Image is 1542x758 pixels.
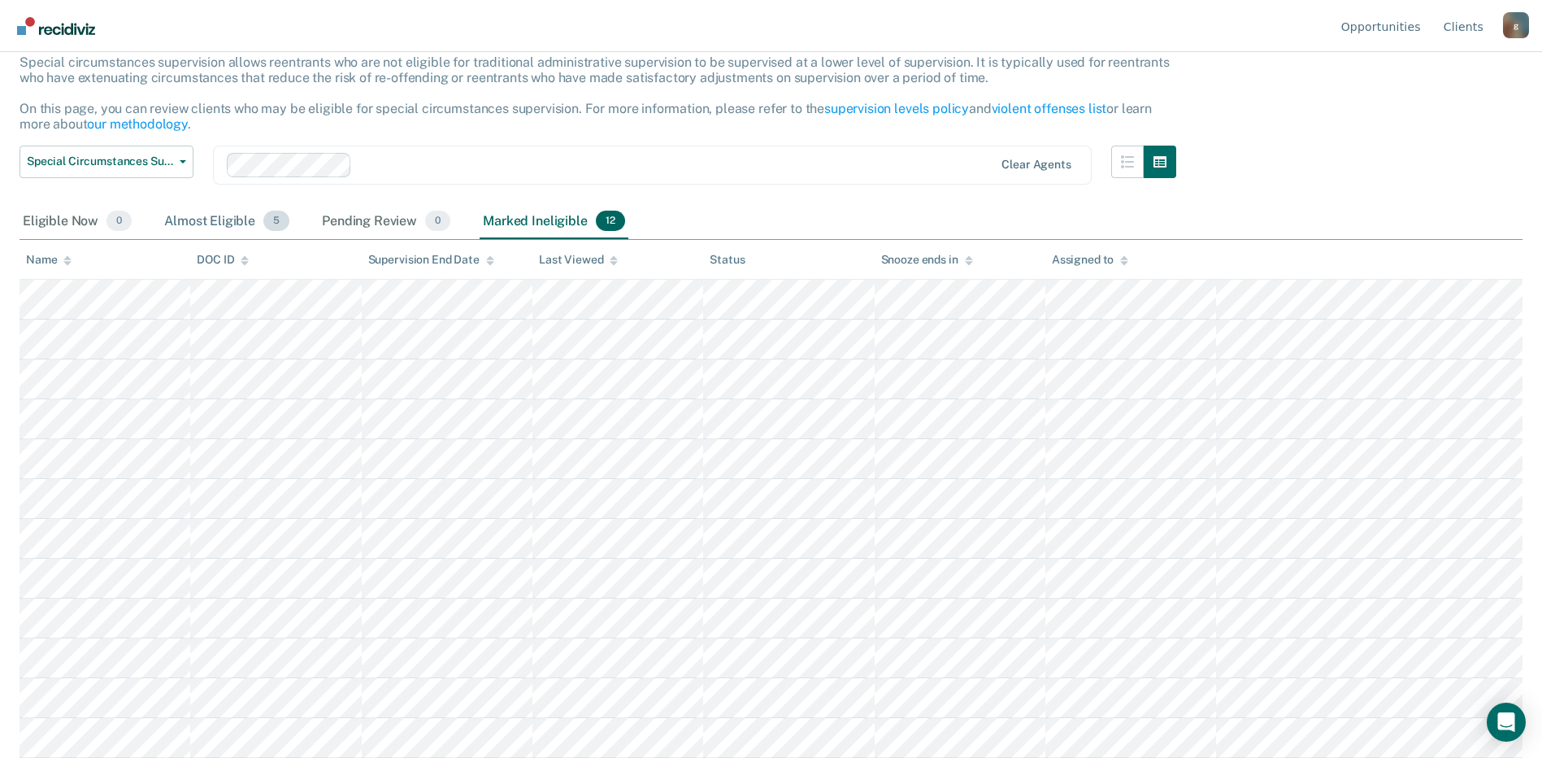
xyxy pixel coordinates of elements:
div: Marked Ineligible12 [480,204,628,240]
button: Special Circumstances Supervision [20,146,193,178]
div: Open Intercom Messenger [1487,703,1526,742]
div: Assigned to [1052,253,1128,267]
div: Clear agents [1001,158,1071,172]
div: Last Viewed [539,253,618,267]
div: Pending Review0 [319,204,454,240]
div: Name [26,253,72,267]
span: Special Circumstances Supervision [27,155,173,168]
span: 0 [106,211,132,232]
div: Eligible Now0 [20,204,135,240]
div: Almost Eligible5 [161,204,293,240]
div: Supervision End Date [368,253,494,267]
div: g [1503,12,1529,38]
a: supervision levels policy [824,101,969,116]
span: 12 [596,211,625,232]
a: our methodology [87,116,188,132]
img: Recidiviz [17,17,95,35]
button: Profile dropdown button [1503,12,1529,38]
p: Special circumstances supervision allows reentrants who are not eligible for traditional administ... [20,54,1170,133]
span: 5 [263,211,289,232]
div: Snooze ends in [881,253,973,267]
span: 0 [425,211,450,232]
div: DOC ID [197,253,249,267]
a: violent offenses list [992,101,1107,116]
div: Status [710,253,745,267]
